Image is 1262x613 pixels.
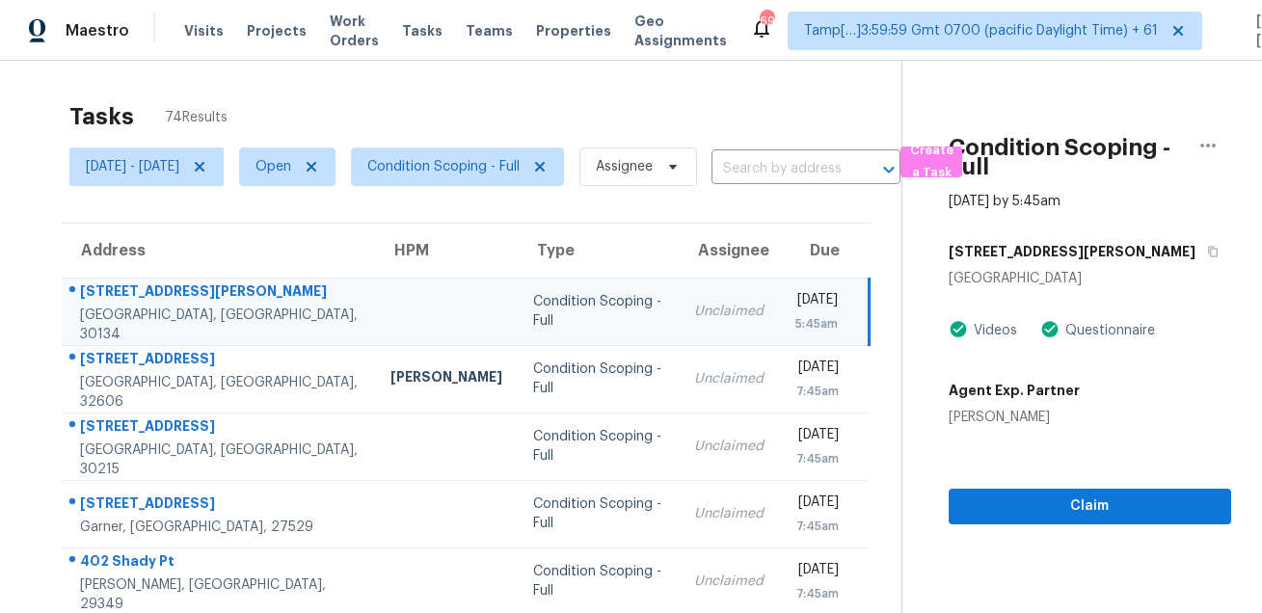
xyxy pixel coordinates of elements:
span: [DATE] - [DATE] [86,157,179,176]
div: [STREET_ADDRESS] [80,349,360,373]
span: Visits [184,21,224,40]
span: Assignee [596,157,653,176]
div: 7:45am [794,382,839,401]
span: Create a Task [910,140,953,184]
div: [DATE] [794,493,839,517]
div: 5:45am [794,314,838,333]
div: Condition Scoping - Full [533,494,664,533]
span: Work Orders [330,12,379,50]
div: Questionnaire [1060,321,1155,340]
div: [GEOGRAPHIC_DATA], [GEOGRAPHIC_DATA], 30215 [80,440,360,479]
div: [DATE] [794,425,839,449]
div: Unclaimed [694,369,764,388]
span: Tamp[…]3:59:59 Gmt 0700 (pacific Daylight Time) + 61 [804,21,1158,40]
div: [DATE] by 5:45am [949,192,1061,211]
div: Condition Scoping - Full [533,292,664,331]
button: Copy Address [1195,234,1222,269]
span: Maestro [66,21,129,40]
div: 690 [760,12,773,31]
div: [GEOGRAPHIC_DATA] [949,269,1231,288]
h5: [STREET_ADDRESS][PERSON_NAME] [949,242,1195,261]
th: Type [518,224,680,278]
div: [DATE] [794,358,839,382]
th: Address [62,224,375,278]
div: 7:45am [794,517,839,536]
div: Unclaimed [694,302,764,321]
th: HPM [375,224,518,278]
h2: Condition Scoping - Full [949,138,1185,176]
span: Properties [536,21,611,40]
button: Open [875,156,902,183]
div: 7:45am [794,584,839,603]
div: 402 Shady Pt [80,551,360,575]
span: Claim [964,494,1216,519]
span: Open [255,157,291,176]
div: Videos [968,321,1017,340]
input: Search by address [712,154,846,184]
div: [PERSON_NAME] [949,408,1080,427]
div: Condition Scoping - Full [533,360,664,398]
span: Teams [466,21,513,40]
div: Unclaimed [694,504,764,523]
div: [GEOGRAPHIC_DATA], [GEOGRAPHIC_DATA], 30134 [80,306,360,344]
div: [DATE] [794,560,839,584]
h5: Agent Exp. Partner [949,381,1080,400]
div: Condition Scoping - Full [533,427,664,466]
div: Condition Scoping - Full [533,562,664,600]
h2: Tasks [69,107,134,126]
div: Unclaimed [694,437,764,456]
div: [STREET_ADDRESS][PERSON_NAME] [80,281,360,306]
div: Unclaimed [694,572,764,591]
span: Condition Scoping - Full [367,157,520,176]
div: [STREET_ADDRESS] [80,416,360,440]
span: Projects [247,21,307,40]
div: [PERSON_NAME] [390,367,502,391]
div: 7:45am [794,449,839,468]
th: Assignee [679,224,779,278]
span: Geo Assignments [634,12,727,50]
span: 74 Results [165,108,228,127]
div: [GEOGRAPHIC_DATA], [GEOGRAPHIC_DATA], 32606 [80,373,360,412]
div: [DATE] [794,290,838,314]
button: Create a Task [900,147,962,177]
span: Tasks [402,24,443,38]
button: Claim [949,489,1231,524]
th: Due [779,224,869,278]
img: Artifact Present Icon [1040,319,1060,339]
div: Garner, [GEOGRAPHIC_DATA], 27529 [80,518,360,537]
img: Artifact Present Icon [949,319,968,339]
div: [STREET_ADDRESS] [80,493,360,518]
